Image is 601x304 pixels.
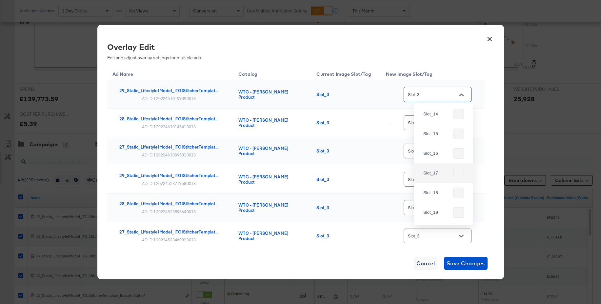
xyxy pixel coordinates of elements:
[142,152,196,157] div: AD ID: 120224610095810018
[316,120,373,125] div: Slot_3
[119,144,218,150] div: 27_Static_Lifestyle|Model_ITG|StitcherTemplat...
[423,150,451,157] div: Slot_16
[119,173,218,178] div: 29_Static_Lifestyle|Model_ITG|StitcherTemplat...
[423,111,451,117] div: Slot_14
[119,88,218,93] div: 29_Static_Lifestyle|Model_ITG|StitcherTemplat...
[423,170,451,176] div: Slot_17
[119,201,218,206] div: 28_Static_Lifestyle|Model_ITG|StitcherTemplat...
[112,71,142,77] span: Ad Name
[316,205,373,210] div: Slot_3
[119,229,218,234] div: 27_Static_Lifestyle|Model_ITG|StitcherTemplat...
[423,190,451,196] div: Slot_18
[316,148,373,153] div: Slot_3
[456,90,466,100] button: Close
[238,117,303,128] div: WTC - [PERSON_NAME] Product
[423,131,451,137] div: Slot_15
[142,124,196,129] div: AD ID: 120224610145410018
[416,259,435,268] span: Cancel
[142,237,196,242] div: AD ID: 120224523460820018
[311,66,381,81] th: Current Image Slot/Tag
[316,233,373,238] div: Slot_3
[142,209,196,214] div: AD ID: 120224523598640018
[238,146,303,156] div: WTC - [PERSON_NAME] Product
[414,257,437,270] button: Cancel
[316,177,373,182] div: Slot_3
[238,202,303,213] div: WTC - [PERSON_NAME] Product
[238,71,266,77] span: Catalog
[381,66,484,81] th: New Image Slot/Tag
[484,31,496,43] button: ×
[142,96,196,101] div: AD ID: 120224610197390018
[107,41,479,52] div: Overlay Edit
[238,89,303,100] div: WTC - [PERSON_NAME] Product
[119,116,218,121] div: 28_Static_Lifestyle|Model_ITG|StitcherTemplat...
[444,257,488,270] button: Save Changes
[316,92,373,97] div: Slot_3
[238,174,303,185] div: WTC - [PERSON_NAME] Product
[107,41,479,61] div: Edit and adjust overlay settings for multiple ads
[142,181,196,186] div: AD ID: 120224523717580018
[456,231,466,241] button: Open
[447,259,485,268] span: Save Changes
[238,231,303,241] div: WTC - [PERSON_NAME] Product
[423,209,451,216] div: Slot_19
